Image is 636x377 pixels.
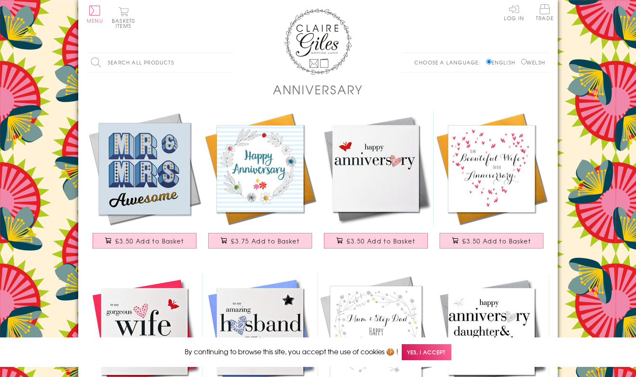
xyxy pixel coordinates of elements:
a: Log In [504,4,524,21]
span: £3.50 Add to Basket [115,237,184,245]
label: English [486,59,519,66]
a: Wedding Card, Mr & Mrs Awesome, blue block letters, with gold foil £3.50 Add to Basket [87,111,202,257]
span: Yes, I accept [402,344,451,361]
img: Wedding Card, Flower Circle, Happy Anniversary, Embellished with pompoms [202,111,318,227]
a: Wedding Card, Flower Circle, Happy Anniversary, Embellished with pompoms £3.75 Add to Basket [202,111,318,257]
input: Search [225,53,234,72]
span: £3.75 Add to Basket [231,237,299,245]
a: Trade [536,4,554,22]
img: Claire Giles Greetings Cards [284,8,352,75]
button: £3.50 Add to Basket [93,233,197,249]
a: Wedding Card, Heart, Happy Anniversary, embellished with a fabric butterfly £3.50 Add to Basket [318,111,434,257]
button: Basket0 items [112,7,135,28]
span: Trade [536,4,554,21]
a: Wedding Card, Heart, Beautiful Wife Anniversary £3.50 Add to Basket [434,111,549,257]
button: £3.50 Add to Basket [440,233,544,249]
h1: Anniversary [273,81,363,98]
img: Wedding Card, Mr & Mrs Awesome, blue block letters, with gold foil [87,111,202,227]
button: £3.75 Add to Basket [208,233,313,249]
button: £3.50 Add to Basket [324,233,428,249]
span: 0 items [116,17,135,29]
button: Menu [87,5,103,23]
span: £3.50 Add to Basket [462,237,531,245]
input: Search all products [87,53,234,72]
img: Wedding Card, Heart, Happy Anniversary, embellished with a fabric butterfly [318,111,434,227]
label: Welsh [521,59,545,66]
img: Wedding Card, Heart, Beautiful Wife Anniversary [434,111,549,227]
span: £3.50 Add to Basket [347,237,415,245]
input: English [486,59,492,64]
span: Menu [87,17,103,24]
p: Choose a language: [414,59,485,66]
input: Welsh [521,59,527,64]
